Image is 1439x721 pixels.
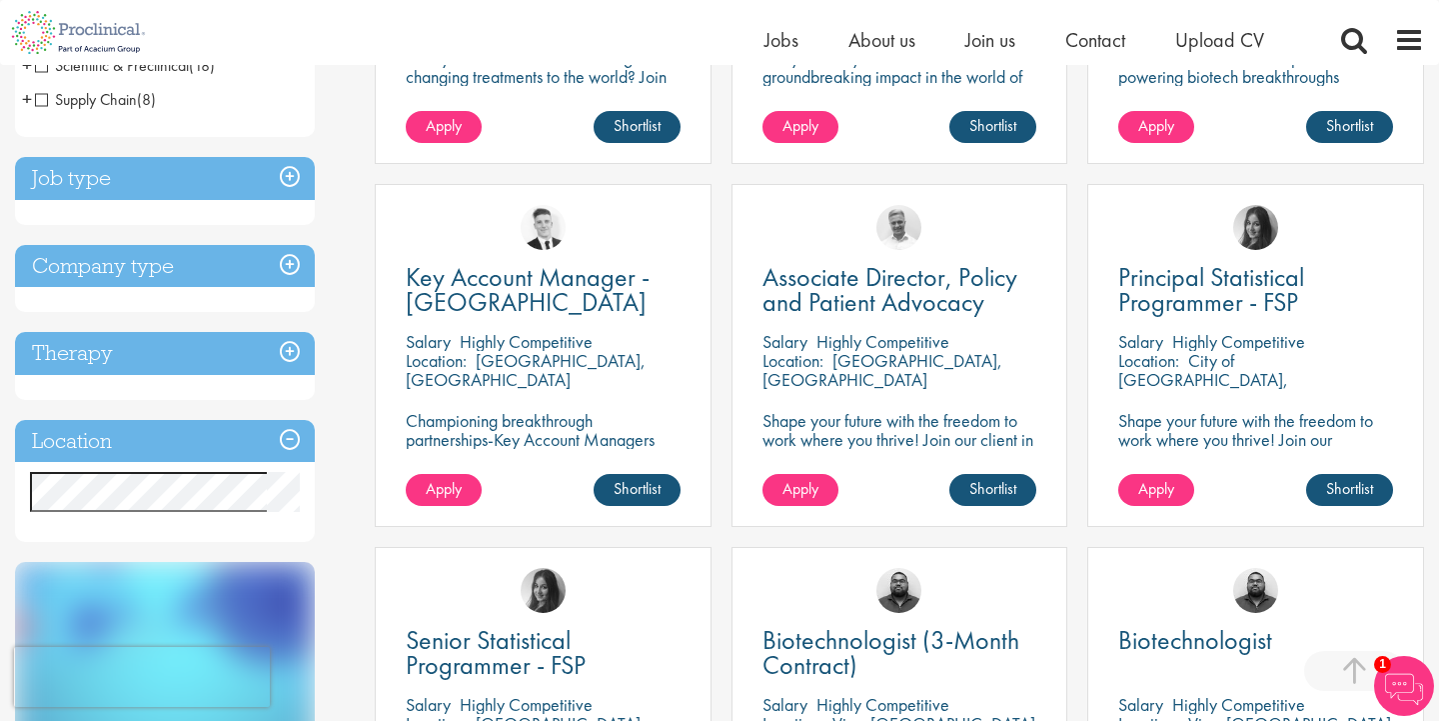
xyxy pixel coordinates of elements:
[406,628,681,678] a: Senior Statistical Programmer - FSP
[848,27,915,53] a: About us
[762,411,1037,468] p: Shape your future with the freedom to work where you thrive! Join our client in this hybrid role ...
[1118,474,1194,506] a: Apply
[949,474,1036,506] a: Shortlist
[521,568,566,613] img: Heidi Hennigan
[137,89,156,110] span: (8)
[406,474,482,506] a: Apply
[1233,205,1278,250] img: Heidi Hennigan
[1065,27,1125,53] a: Contact
[35,89,156,110] span: Supply Chain
[1306,111,1393,143] a: Shortlist
[22,50,32,80] span: +
[762,111,838,143] a: Apply
[762,260,1017,319] span: Associate Director, Policy and Patient Advocacy
[35,89,137,110] span: Supply Chain
[1138,115,1174,136] span: Apply
[1172,693,1305,716] p: Highly Competitive
[1233,568,1278,613] img: Ashley Bennett
[762,693,807,716] span: Salary
[1172,330,1305,353] p: Highly Competitive
[762,623,1019,682] span: Biotechnologist (3-Month Contract)
[406,623,586,682] span: Senior Statistical Programmer - FSP
[1118,330,1163,353] span: Salary
[1374,656,1391,673] span: 1
[1306,474,1393,506] a: Shortlist
[594,111,681,143] a: Shortlist
[762,628,1037,678] a: Biotechnologist (3-Month Contract)
[1118,693,1163,716] span: Salary
[816,330,949,353] p: Highly Competitive
[22,84,32,114] span: +
[406,260,650,319] span: Key Account Manager - [GEOGRAPHIC_DATA]
[1118,260,1304,319] span: Principal Statistical Programmer - FSP
[35,55,189,76] span: Scientific & Preclinical
[762,349,1002,391] p: [GEOGRAPHIC_DATA], [GEOGRAPHIC_DATA]
[965,27,1015,53] a: Join us
[762,265,1037,315] a: Associate Director, Policy and Patient Advocacy
[876,568,921,613] img: Ashley Bennett
[876,205,921,250] img: Joshua Bye
[782,115,818,136] span: Apply
[1118,623,1272,657] span: Biotechnologist
[406,349,646,391] p: [GEOGRAPHIC_DATA], [GEOGRAPHIC_DATA]
[15,420,315,463] h3: Location
[35,55,215,76] span: Scientific & Preclinical
[15,157,315,200] h3: Job type
[406,330,451,353] span: Salary
[406,411,681,487] p: Championing breakthrough partnerships-Key Account Managers turn biotech innovation into lasting c...
[762,330,807,353] span: Salary
[1118,265,1393,315] a: Principal Statistical Programmer - FSP
[949,111,1036,143] a: Shortlist
[406,693,451,716] span: Salary
[189,55,215,76] span: (18)
[426,478,462,499] span: Apply
[521,205,566,250] img: Nicolas Daniel
[764,27,798,53] a: Jobs
[14,647,270,707] iframe: reCAPTCHA
[406,349,467,372] span: Location:
[460,693,593,716] p: Highly Competitive
[1118,349,1179,372] span: Location:
[762,349,823,372] span: Location:
[782,478,818,499] span: Apply
[1374,656,1434,716] img: Chatbot
[15,245,315,288] h3: Company type
[816,693,949,716] p: Highly Competitive
[406,265,681,315] a: Key Account Manager - [GEOGRAPHIC_DATA]
[1118,349,1288,410] p: City of [GEOGRAPHIC_DATA], [GEOGRAPHIC_DATA]
[460,330,593,353] p: Highly Competitive
[1118,411,1393,487] p: Shape your future with the freedom to work where you thrive! Join our pharmaceutical client with ...
[1175,27,1264,53] a: Upload CV
[1118,111,1194,143] a: Apply
[426,115,462,136] span: Apply
[1138,478,1174,499] span: Apply
[762,474,838,506] a: Apply
[406,111,482,143] a: Apply
[594,474,681,506] a: Shortlist
[1118,628,1393,653] a: Biotechnologist
[15,332,315,375] h3: Therapy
